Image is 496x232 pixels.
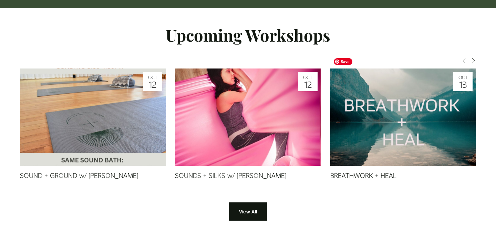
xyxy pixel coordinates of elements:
img: SOUND + GROUND w/ Marian McNair [20,44,166,190]
span: 12 [299,80,317,88]
span: Next [471,57,476,63]
img: BREATHWORK + HEAL [330,44,476,190]
a: SOUND + GROUND w/ Marian McNair Oct 12 [20,68,166,166]
h2: Upcoming Workshops [20,24,476,45]
a: SOUNDS + SILKS w/ Marian McNair Oct 12 [175,68,321,166]
span: 13 [454,80,472,88]
span: Oct [144,75,161,80]
a: View All [229,202,267,221]
span: Previous [462,57,467,63]
a: SOUNDS + SILKS w/ [PERSON_NAME] [175,171,287,179]
a: BREATHWORK + HEAL [330,171,396,179]
span: 12 [144,80,161,88]
img: SOUNDS + SILKS w/ Marian McNair [175,8,321,226]
span: Oct [454,75,472,80]
span: Save [334,58,352,65]
a: BREATHWORK + HEAL Oct 13 [330,68,476,166]
span: Oct [299,75,317,80]
a: SOUND + GROUND w/ [PERSON_NAME] [20,171,138,179]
